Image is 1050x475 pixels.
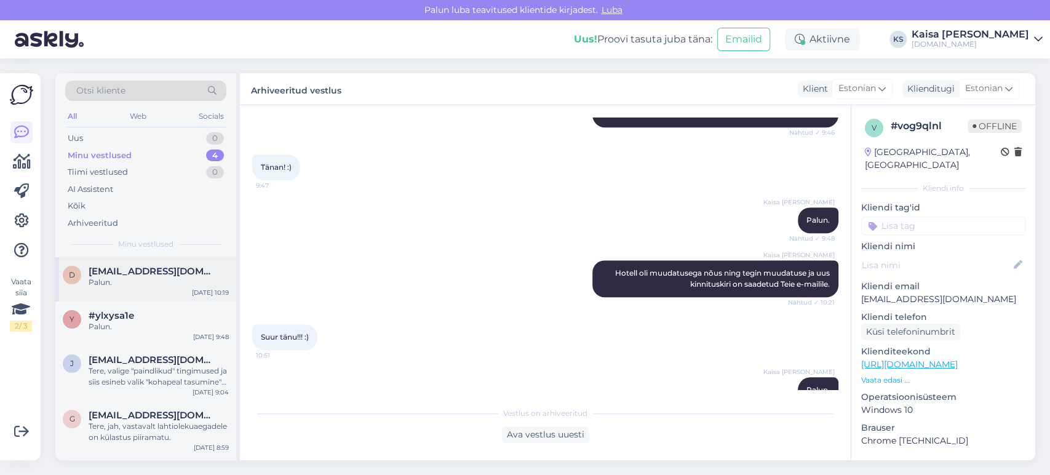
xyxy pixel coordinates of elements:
div: 4 [206,150,224,162]
span: Estonian [965,82,1003,95]
div: Klienditugi [902,82,955,95]
p: Kliendi tag'id [861,201,1025,214]
span: Kaisa [PERSON_NAME] [763,198,835,207]
span: Kaisa [PERSON_NAME] [763,367,835,377]
div: Klient [798,82,828,95]
div: Arhiveeritud [68,217,118,230]
p: Chrome [TECHNICAL_ID] [861,434,1025,447]
input: Lisa nimi [862,258,1011,272]
div: 0 [206,132,224,145]
div: [GEOGRAPHIC_DATA], [GEOGRAPHIC_DATA] [865,146,1001,172]
div: [DATE] 8:59 [194,443,229,452]
input: Lisa tag [861,217,1025,235]
span: g [70,414,75,423]
p: Vaata edasi ... [861,375,1025,386]
span: Offline [968,119,1022,133]
div: Kõik [68,200,86,212]
div: [DATE] 10:19 [192,288,229,297]
span: Minu vestlused [118,239,173,250]
p: Brauser [861,421,1025,434]
div: Vaata siia [10,276,32,332]
span: Otsi kliente [76,84,125,97]
div: [DOMAIN_NAME] [912,39,1029,49]
a: [URL][DOMAIN_NAME] [861,359,958,370]
div: Kliendi info [861,183,1025,194]
span: Palun. [806,385,830,394]
div: # vog9qlnl [891,119,968,134]
span: Nähtud ✓ 9:46 [789,128,835,137]
span: Janelimikkel03@gmail.com [89,354,217,365]
span: diina.liice@gmail.com [89,266,217,277]
div: Tiimi vestlused [68,166,128,178]
p: Operatsioonisüsteem [861,391,1025,404]
span: Tänan! :) [261,162,292,172]
label: Arhiveeritud vestlus [251,81,341,97]
div: Minu vestlused [68,150,132,162]
p: Kliendi nimi [861,240,1025,253]
p: [EMAIL_ADDRESS][DOMAIN_NAME] [861,293,1025,306]
div: Palun. [89,321,229,332]
span: 10:51 [256,351,302,360]
div: Uus [68,132,83,145]
div: Tere, jah, vastavalt lahtiolekuaegadele on külastus piiramatu. [89,421,229,443]
div: AI Assistent [68,183,113,196]
div: Web [127,108,149,124]
b: Uus! [574,33,597,45]
span: 9:47 [256,181,302,190]
div: Tere, valige "paindlikud" tingimused ja siis esineb valik "kohapeal tasumine" makseviisil. [89,365,229,388]
span: J [70,359,74,368]
span: Palun. [806,215,830,225]
span: Hotell oli muudatusega nõus ning tegin muudatuse ja uus kinnituskiri on saadetud Teie e-mailile. [615,268,832,289]
span: y [70,314,74,324]
div: Palun. [89,277,229,288]
img: Askly Logo [10,83,33,106]
span: Kaisa [PERSON_NAME] [763,250,835,260]
div: 0 [206,166,224,178]
p: Klienditeekond [861,345,1025,358]
span: Vestlus on arhiveeritud [503,408,587,419]
span: d [69,270,75,279]
a: Kaisa [PERSON_NAME][DOMAIN_NAME] [912,30,1043,49]
span: #ylxysa1e [89,310,134,321]
div: Aktiivne [785,28,860,50]
p: Windows 10 [861,404,1025,417]
div: KS [889,31,907,48]
div: [DATE] 9:04 [193,388,229,397]
span: Nähtud ✓ 9:48 [789,234,835,243]
div: Socials [196,108,226,124]
span: v [872,123,877,132]
span: Luba [598,4,626,15]
div: [DATE] 9:48 [193,332,229,341]
div: Kaisa [PERSON_NAME] [912,30,1029,39]
div: All [65,108,79,124]
span: Nähtud ✓ 10:21 [788,298,835,307]
p: Kliendi telefon [861,311,1025,324]
span: Suur tänu!!! :) [261,332,309,341]
div: 2 / 3 [10,321,32,332]
div: [PERSON_NAME] [861,460,1025,471]
p: Kliendi email [861,280,1025,293]
span: girtovsky@inbox.lv [89,410,217,421]
div: Ava vestlus uuesti [502,426,589,443]
div: Proovi tasuta juba täna: [574,32,712,47]
span: Estonian [838,82,876,95]
button: Emailid [717,28,770,51]
div: Küsi telefoninumbrit [861,324,960,340]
